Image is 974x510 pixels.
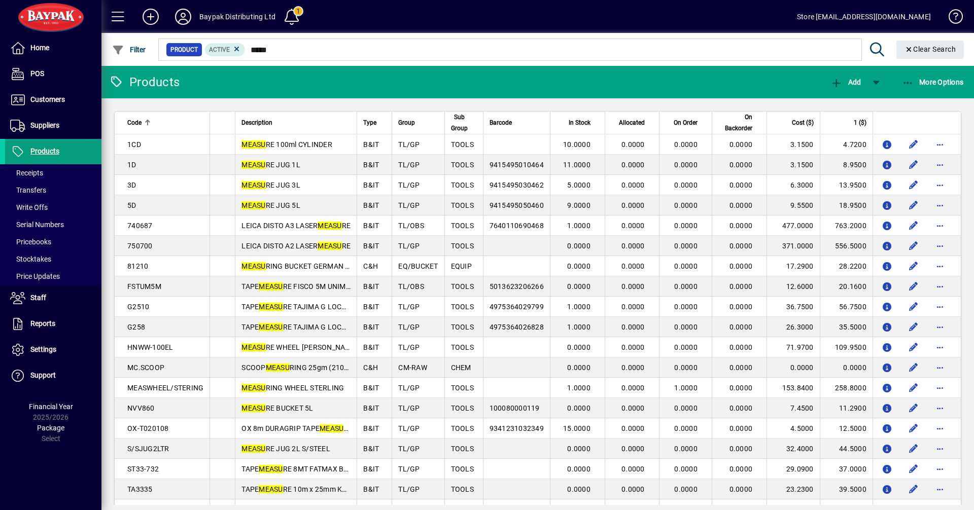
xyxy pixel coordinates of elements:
[906,217,922,234] button: Edit
[932,258,948,274] button: More options
[451,262,472,270] span: EQUIP
[241,262,265,270] em: MEASU
[30,95,65,103] span: Customers
[205,43,246,56] mat-chip: Activation Status: Active
[209,46,230,53] span: Active
[241,140,265,149] em: MEASU
[490,201,544,209] span: 9415495050460
[109,74,180,90] div: Products
[932,441,948,457] button: More options
[906,400,922,416] button: Edit
[820,195,873,215] td: 18.9500
[127,303,149,311] span: G2510
[398,161,420,169] span: TL/GP
[363,363,378,372] span: C&H
[30,371,56,379] span: Support
[37,424,64,432] span: Package
[619,117,645,128] span: Allocated
[10,221,64,229] span: Serial Numbers
[127,117,203,128] div: Code
[398,262,438,270] span: EQ/BUCKET
[134,8,167,26] button: Add
[30,319,55,327] span: Reports
[932,299,948,315] button: More options
[906,441,922,457] button: Edit
[451,424,474,432] span: TOOLS
[830,78,861,86] span: Add
[259,303,283,311] em: MEASU
[451,343,474,351] span: TOOLS
[363,117,376,128] span: Type
[820,215,873,236] td: 763.2000
[767,337,819,357] td: 71.9700
[906,319,922,335] button: Edit
[241,343,265,351] em: MEASU
[932,177,948,193] button: More options
[490,117,512,128] span: Barcode
[621,242,645,250] span: 0.0000
[241,363,363,372] span: SCOOP RING 25gm (2109983)
[906,177,922,193] button: Edit
[490,117,544,128] div: Barcode
[567,404,590,412] span: 0.0000
[820,337,873,357] td: 109.9500
[621,181,645,189] span: 0.0000
[820,297,873,317] td: 56.7500
[767,215,819,236] td: 477.0000
[398,404,420,412] span: TL/GP
[127,201,136,209] span: 5D
[241,384,265,392] em: MEASU
[398,140,420,149] span: TL/GP
[490,424,544,432] span: 9341231032349
[10,255,51,263] span: Stocktakes
[241,140,332,149] span: RE 100ml CYLINDER
[363,424,379,432] span: B&IT
[666,117,707,128] div: On Order
[621,343,645,351] span: 0.0000
[398,282,424,290] span: TL/OBS
[5,61,101,87] a: POS
[451,112,468,134] span: Sub Group
[127,282,161,290] span: FSTUM5M
[363,262,378,270] span: C&H
[906,339,922,355] button: Edit
[932,197,948,213] button: More options
[398,343,420,351] span: TL/GP
[127,117,142,128] span: Code
[767,175,819,195] td: 6.3000
[729,161,753,169] span: 0.0000
[729,242,753,250] span: 0.0000
[621,140,645,149] span: 0.0000
[828,73,863,91] button: Add
[674,222,698,230] span: 0.0000
[906,238,922,254] button: Edit
[906,461,922,477] button: Edit
[266,363,290,372] em: MEASU
[767,276,819,297] td: 12.6000
[932,136,948,153] button: More options
[674,363,698,372] span: 0.0000
[932,481,948,497] button: More options
[241,262,358,270] span: RING BUCKET GERMAN 30L
[241,242,351,250] span: LEICA DISTO A2 LASER RE
[906,380,922,396] button: Edit
[674,242,698,250] span: 0.0000
[363,282,379,290] span: B&IT
[906,258,922,274] button: Edit
[563,424,590,432] span: 15.0000
[567,343,590,351] span: 0.0000
[451,201,474,209] span: TOOLS
[451,112,477,134] div: Sub Group
[820,398,873,418] td: 11.2900
[363,161,379,169] span: B&IT
[674,262,698,270] span: 0.0000
[797,9,931,25] div: Store [EMAIL_ADDRESS][DOMAIN_NAME]
[127,222,153,230] span: 740687
[127,181,136,189] span: 3D
[567,201,590,209] span: 9.0000
[10,186,46,194] span: Transfers
[5,363,101,388] a: Support
[5,216,101,233] a: Serial Numbers
[674,343,698,351] span: 0.0000
[820,357,873,378] td: 0.0000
